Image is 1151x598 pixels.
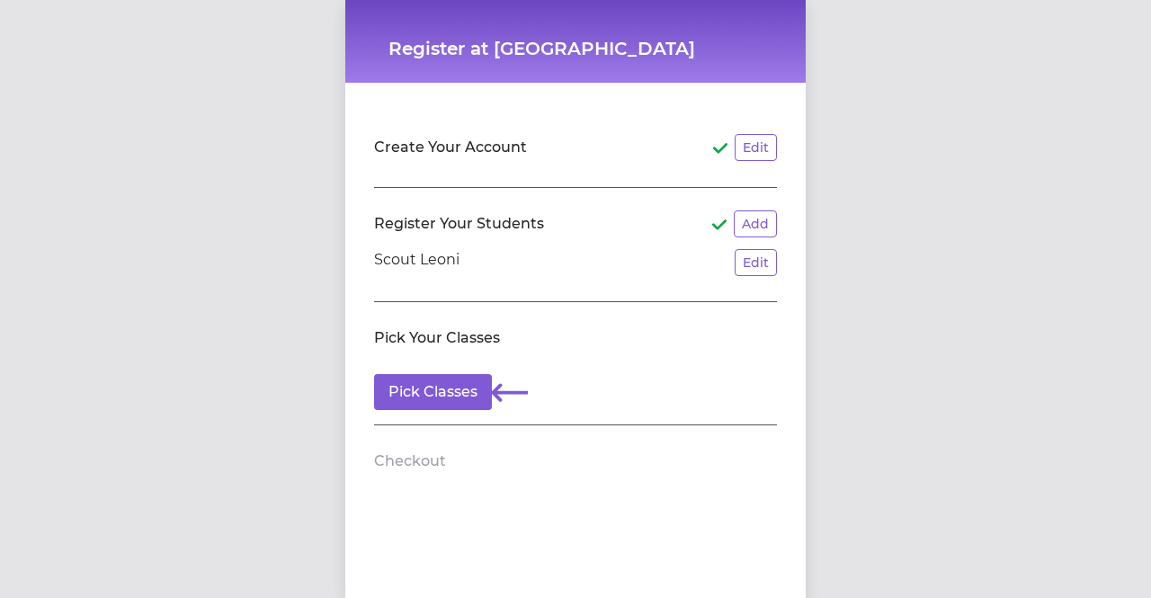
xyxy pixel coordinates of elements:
button: Edit [735,134,777,161]
button: Edit [735,249,777,276]
h1: Register at [GEOGRAPHIC_DATA] [388,36,763,61]
h2: Register Your Students [374,213,544,235]
button: Pick Classes [374,374,492,410]
h2: Create Your Account [374,137,527,158]
h2: Pick Your Classes [374,327,500,349]
p: Scout Leoni [374,249,460,276]
h2: Checkout [374,451,446,472]
button: Add [734,210,777,237]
